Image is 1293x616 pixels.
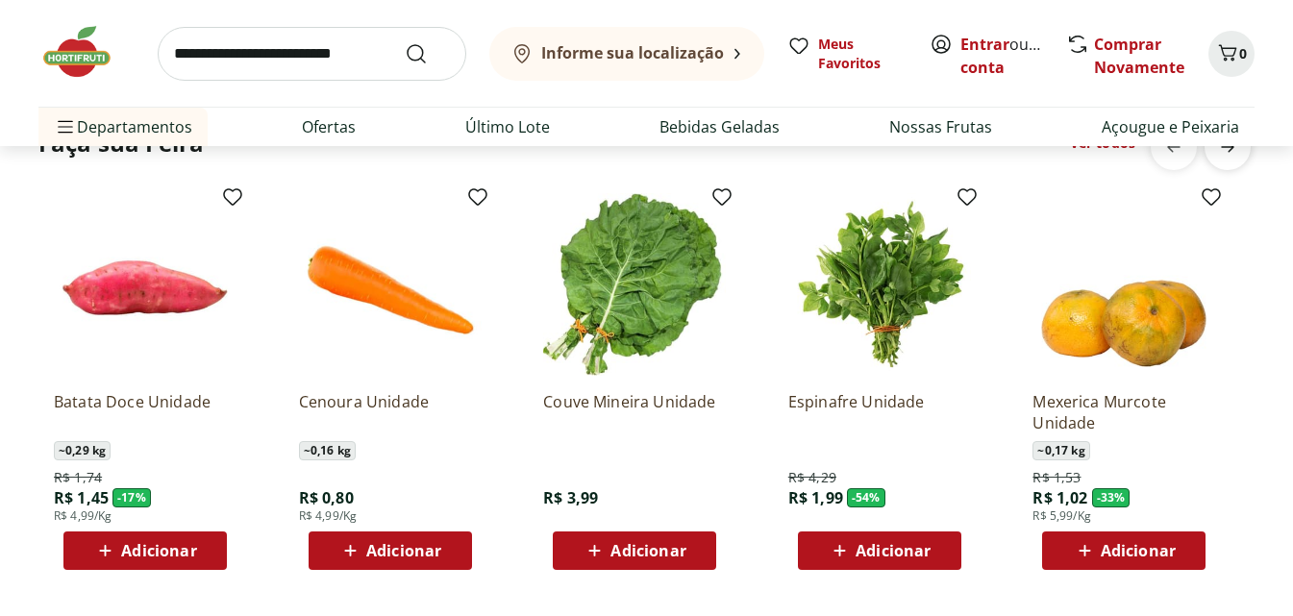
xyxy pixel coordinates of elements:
[366,543,441,558] span: Adicionar
[54,508,112,524] span: R$ 4,99/Kg
[302,115,356,138] a: Ofertas
[1102,115,1239,138] a: Açougue e Peixaria
[1042,531,1206,570] button: Adicionar
[465,115,550,138] a: Último Lote
[1151,124,1197,170] button: previous
[659,115,780,138] a: Bebidas Geladas
[1032,468,1081,487] span: R$ 1,53
[63,531,227,570] button: Adicionar
[299,193,482,376] img: Cenoura Unidade
[960,34,1066,78] a: Criar conta
[299,487,354,508] span: R$ 0,80
[818,35,907,73] span: Meus Favoritos
[856,543,931,558] span: Adicionar
[788,487,843,508] span: R$ 1,99
[543,391,726,433] a: Couve Mineira Unidade
[121,543,196,558] span: Adicionar
[54,441,111,460] span: ~ 0,29 kg
[1094,34,1184,78] a: Comprar Novamente
[54,104,192,150] span: Departamentos
[847,488,885,507] span: - 54 %
[112,488,151,507] span: - 17 %
[54,487,109,508] span: R$ 1,45
[158,27,466,81] input: search
[1032,193,1215,376] img: Mexerica Murcote Unidade
[54,104,77,150] button: Menu
[960,33,1046,79] span: ou
[405,42,451,65] button: Submit Search
[889,115,992,138] a: Nossas Frutas
[798,531,961,570] button: Adicionar
[1032,508,1091,524] span: R$ 5,99/Kg
[543,193,726,376] img: Couve Mineira Unidade
[543,487,598,508] span: R$ 3,99
[788,193,971,376] img: Espinafre Unidade
[1032,391,1215,433] a: Mexerica Murcote Unidade
[1032,487,1087,508] span: R$ 1,02
[960,34,1009,55] a: Entrar
[1092,488,1131,507] span: - 33 %
[54,468,102,487] span: R$ 1,74
[489,27,764,81] button: Informe sua localização
[787,35,907,73] a: Meus Favoritos
[309,531,472,570] button: Adicionar
[788,468,836,487] span: R$ 4,29
[553,531,716,570] button: Adicionar
[1032,441,1089,460] span: ~ 0,17 kg
[299,441,356,460] span: ~ 0,16 kg
[1239,44,1247,62] span: 0
[299,391,482,433] a: Cenoura Unidade
[1208,31,1255,77] button: Carrinho
[299,508,358,524] span: R$ 4,99/Kg
[54,193,236,376] img: Batata Doce Unidade
[541,42,724,63] b: Informe sua localização
[38,23,135,81] img: Hortifruti
[1101,543,1176,558] span: Adicionar
[788,391,971,433] a: Espinafre Unidade
[610,543,685,558] span: Adicionar
[1205,124,1251,170] button: next
[54,391,236,433] a: Batata Doce Unidade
